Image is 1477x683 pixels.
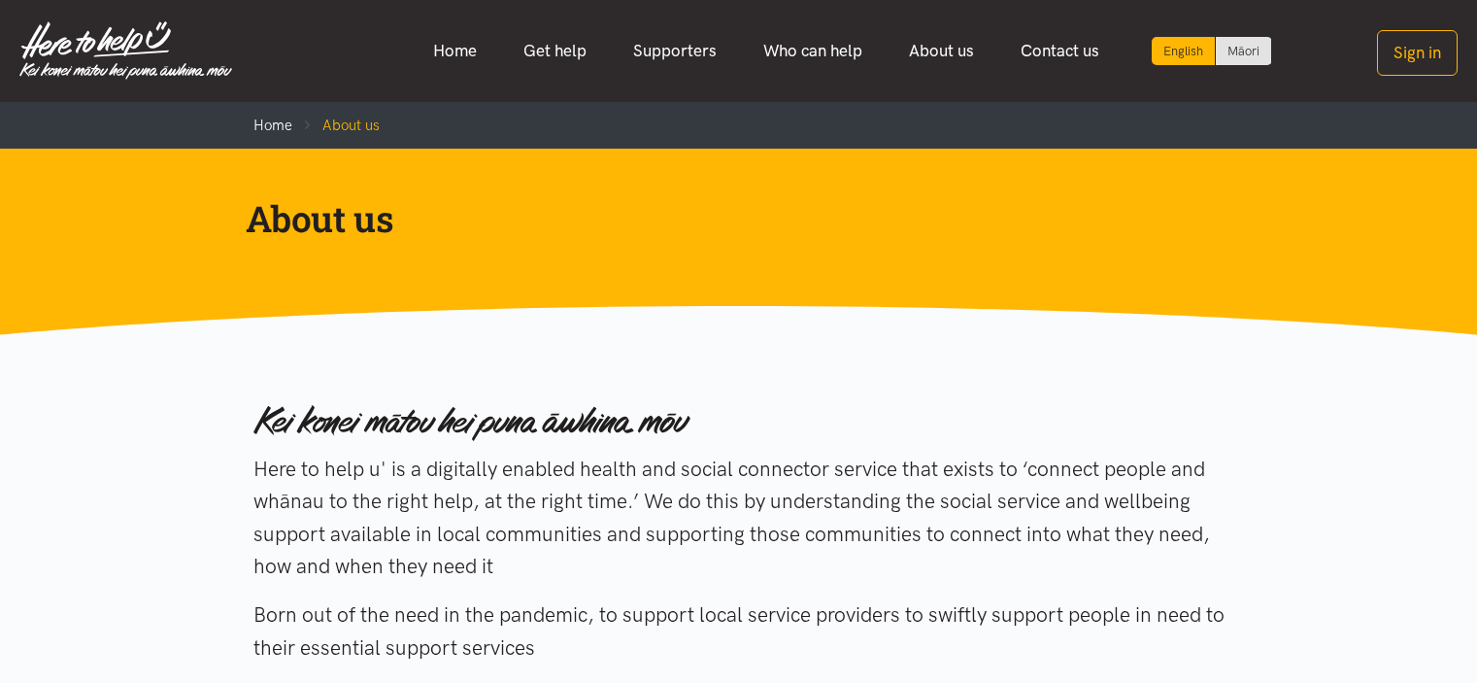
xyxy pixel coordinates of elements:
[1152,37,1272,65] div: Language toggle
[253,117,292,134] a: Home
[610,30,740,72] a: Supporters
[253,598,1225,664] p: Born out of the need in the pandemic, to support local service providers to swiftly support peopl...
[246,195,1201,242] h1: About us
[886,30,997,72] a: About us
[1152,37,1216,65] div: Current language
[410,30,500,72] a: Home
[997,30,1123,72] a: Contact us
[500,30,610,72] a: Get help
[1216,37,1271,65] a: Switch to Te Reo Māori
[1377,30,1458,76] button: Sign in
[19,21,232,80] img: Home
[740,30,886,72] a: Who can help
[253,453,1225,583] p: Here to help u' is a digitally enabled health and social connector service that exists to ‘connec...
[292,114,380,137] li: About us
